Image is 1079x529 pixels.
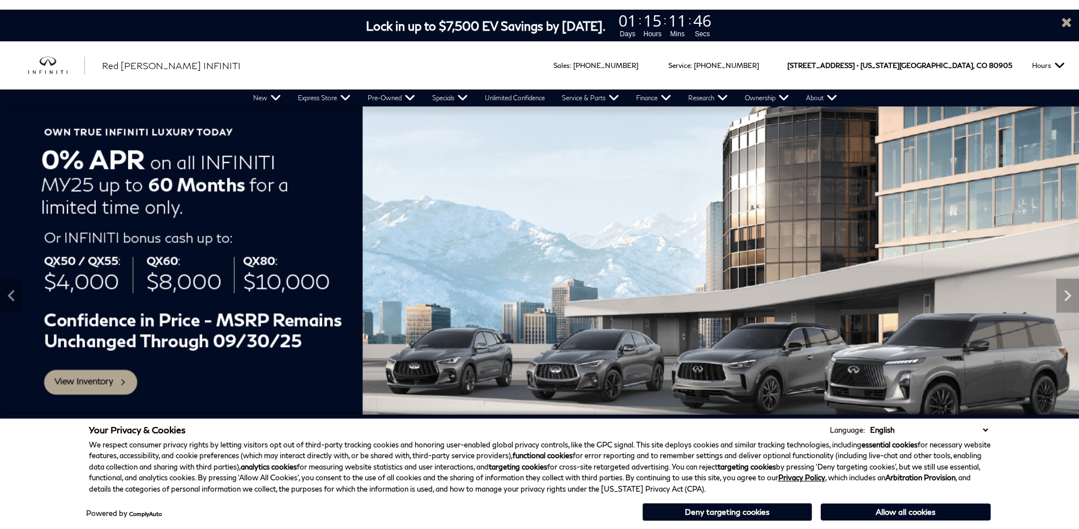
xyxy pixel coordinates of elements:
[1026,41,1071,89] button: Open the hours dropdown
[830,426,865,434] div: Language:
[28,57,85,75] a: infiniti
[289,89,359,106] a: Express Store
[89,440,991,495] p: We respect consumer privacy rights by letting visitors opt out of third-party tracking cookies an...
[366,19,605,33] span: Lock in up to $7,500 EV Savings by [DATE].
[102,60,241,71] span: Red [PERSON_NAME] INFINITI
[642,29,663,39] span: Hours
[102,59,241,72] a: Red [PERSON_NAME] INFINITI
[642,12,663,28] span: 15
[736,89,797,106] a: Ownership
[694,61,759,70] a: [PHONE_NUMBER]
[778,473,825,482] a: Privacy Policy
[245,89,846,106] nav: Main Navigation
[692,12,713,28] span: 46
[860,41,975,89] span: [US_STATE][GEOGRAPHIC_DATA],
[663,12,667,29] span: :
[573,61,638,70] a: [PHONE_NUMBER]
[821,504,991,521] button: Allow all cookies
[787,61,1012,70] a: [STREET_ADDRESS] • [US_STATE][GEOGRAPHIC_DATA], CO 80905
[718,462,776,471] strong: targeting cookies
[989,41,1012,89] span: 80905
[797,89,846,106] a: About
[667,12,688,28] span: 11
[867,424,991,436] select: Language Select
[245,89,289,106] a: New
[642,503,812,521] button: Deny targeting cookies
[570,61,572,70] span: :
[553,89,628,106] a: Service & Parts
[688,12,692,29] span: :
[513,451,573,460] strong: functional cookies
[690,61,692,70] span: :
[476,89,553,106] a: Unlimited Confidence
[638,12,642,29] span: :
[885,473,956,482] strong: Arbitration Provision
[1056,279,1079,313] div: Next
[89,424,186,435] span: Your Privacy & Cookies
[617,12,638,28] span: 01
[667,29,688,39] span: Mins
[489,462,547,471] strong: targeting cookies
[1060,15,1073,29] a: Close
[359,89,424,106] a: Pre-Owned
[241,462,297,471] strong: analytics cookies
[129,510,162,517] a: ComplyAuto
[553,61,570,70] span: Sales
[28,57,85,75] img: INFINITI
[692,29,713,39] span: Secs
[617,29,638,39] span: Days
[424,89,476,106] a: Specials
[668,61,690,70] span: Service
[862,440,918,449] strong: essential cookies
[680,89,736,106] a: Research
[787,41,859,89] span: [STREET_ADDRESS] •
[976,41,987,89] span: CO
[628,89,680,106] a: Finance
[86,510,162,517] div: Powered by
